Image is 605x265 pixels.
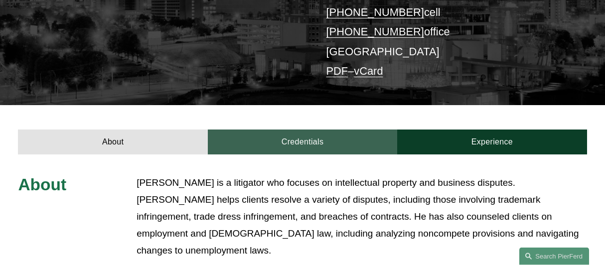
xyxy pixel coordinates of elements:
[354,65,383,77] a: vCard
[208,130,397,154] a: Credentials
[397,130,587,154] a: Experience
[326,65,348,77] a: PDF
[18,130,207,154] a: About
[326,25,424,38] a: [PHONE_NUMBER]
[18,175,66,194] span: About
[326,6,424,18] a: [PHONE_NUMBER]
[137,174,587,259] p: [PERSON_NAME] is a litigator who focuses on intellectual property and business disputes. [PERSON_...
[519,248,589,265] a: Search this site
